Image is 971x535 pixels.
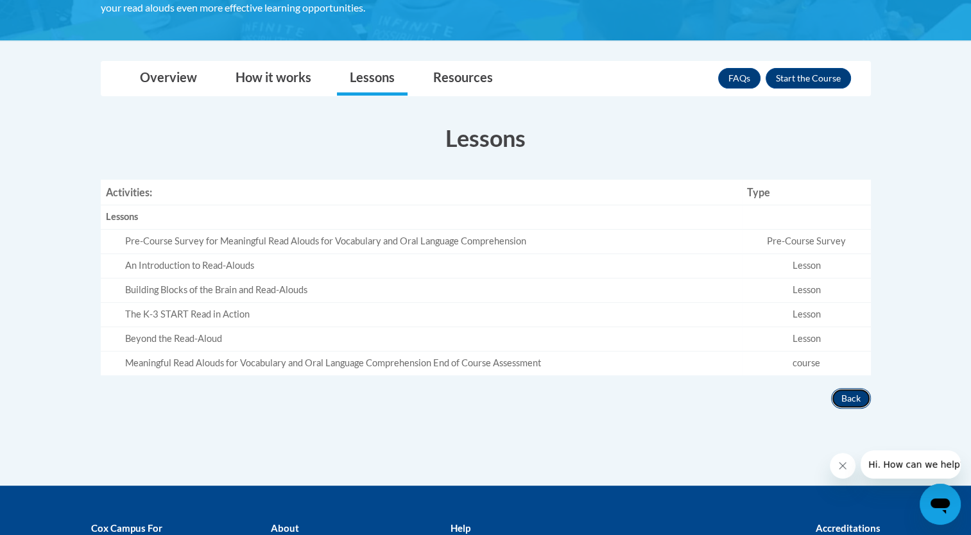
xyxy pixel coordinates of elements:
td: Lesson [742,254,870,278]
a: Lessons [337,62,408,96]
div: Meaningful Read Alouds for Vocabulary and Oral Language Comprehension End of Course Assessment [125,357,737,370]
a: Overview [127,62,210,96]
button: Back [831,388,871,409]
div: The K-3 START Read in Action [125,308,737,321]
div: Building Blocks of the Brain and Read-Alouds [125,284,737,297]
iframe: Close message [830,453,855,479]
b: About [270,522,298,534]
h3: Lessons [101,122,871,154]
span: Hi. How can we help? [8,9,104,19]
div: Pre-Course Survey for Meaningful Read Alouds for Vocabulary and Oral Language Comprehension [125,235,737,248]
iframe: Message from company [861,450,961,479]
iframe: Button to launch messaging window [920,484,961,525]
div: Lessons [106,210,737,224]
b: Accreditations [816,522,881,534]
a: FAQs [718,68,760,89]
a: How it works [223,62,324,96]
td: Lesson [742,327,870,351]
td: course [742,351,870,375]
td: Lesson [742,278,870,303]
button: Enroll [766,68,851,89]
td: Lesson [742,302,870,327]
b: Help [450,522,470,534]
div: An Introduction to Read-Alouds [125,259,737,273]
div: Beyond the Read-Aloud [125,332,737,346]
td: Pre-Course Survey [742,230,870,254]
a: Resources [420,62,506,96]
th: Activities: [101,180,743,205]
th: Type [742,180,870,205]
b: Cox Campus For [91,522,162,534]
